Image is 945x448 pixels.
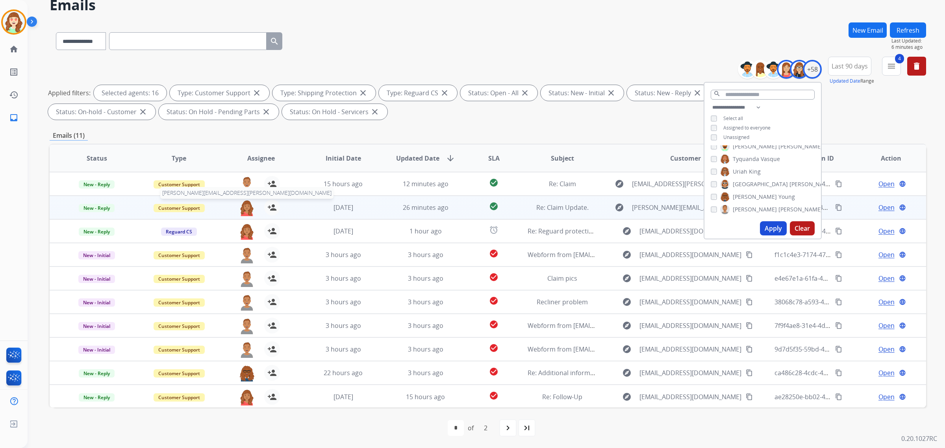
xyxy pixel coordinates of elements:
[895,54,904,63] span: 4
[723,134,749,141] span: Unassigned
[878,297,895,307] span: Open
[835,275,842,282] mat-icon: content_copy
[803,60,822,79] div: +58
[172,154,186,163] span: Type
[326,274,361,283] span: 3 hours ago
[358,88,368,98] mat-icon: close
[489,343,498,353] mat-icon: check_circle
[830,78,860,84] button: Updated Date
[733,193,777,201] span: [PERSON_NAME]
[528,227,653,235] span: Re: Reguard protection plan ASH10288710
[878,344,895,354] span: Open
[828,57,871,76] button: Last 90 days
[446,154,455,163] mat-icon: arrow_downward
[154,180,205,189] span: Customer Support
[326,321,361,330] span: 3 hours ago
[790,221,815,235] button: Clear
[78,346,115,354] span: New - Initial
[835,346,842,353] mat-icon: content_copy
[775,274,892,283] span: e4e67e1a-61fa-4cf8-b6f0-2dd8ea31d298
[154,346,205,354] span: Customer Support
[878,226,895,236] span: Open
[746,275,753,282] mat-icon: content_copy
[899,228,906,235] mat-icon: language
[733,168,747,176] span: Uriah
[489,225,498,235] mat-icon: alarm
[79,369,115,378] span: New - Reply
[549,180,576,188] span: Re: Claim
[844,144,926,172] th: Action
[746,369,753,376] mat-icon: content_copy
[733,155,759,163] span: Tyquanda
[622,297,632,307] mat-icon: explore
[160,187,334,199] span: [PERSON_NAME][EMAIL_ADDRESS][PERSON_NAME][DOMAIN_NAME]
[615,179,624,189] mat-icon: explore
[723,115,743,122] span: Select all
[890,22,926,38] button: Refresh
[746,393,753,400] mat-icon: content_copy
[324,180,363,188] span: 15 hours ago
[537,298,588,306] span: Recliner problem
[878,203,895,212] span: Open
[267,274,277,283] mat-icon: person_add
[887,61,896,71] mat-icon: menu
[622,321,632,330] mat-icon: explore
[670,154,701,163] span: Customer
[267,203,277,212] mat-icon: person_add
[239,270,255,287] img: agent-avatar
[520,88,530,98] mat-icon: close
[334,392,353,401] span: [DATE]
[878,179,895,189] span: Open
[408,368,443,377] span: 3 hours ago
[79,204,115,212] span: New - Reply
[326,345,361,354] span: 3 hours ago
[403,203,448,212] span: 26 minutes ago
[334,203,353,212] span: [DATE]
[489,320,498,329] mat-icon: check_circle
[639,250,741,259] span: [EMAIL_ADDRESS][DOMAIN_NAME]
[267,344,277,354] mat-icon: person_add
[778,143,823,150] span: [PERSON_NAME]
[408,250,443,259] span: 3 hours ago
[835,369,842,376] mat-icon: content_copy
[489,272,498,282] mat-icon: check_circle
[899,322,906,329] mat-icon: language
[723,124,771,131] span: Assigned to everyone
[849,22,887,38] button: New Email
[835,228,842,235] mat-icon: content_copy
[408,321,443,330] span: 3 hours ago
[3,11,25,33] img: avatar
[622,250,632,259] mat-icon: explore
[409,227,442,235] span: 1 hour ago
[239,365,255,381] img: agent-avatar
[326,154,361,163] span: Initial Date
[778,205,823,213] span: [PERSON_NAME]
[324,368,363,377] span: 22 hours ago
[830,78,874,84] span: Range
[154,322,205,330] span: Customer Support
[775,321,891,330] span: 7f9f4ae8-31e4-4d0c-8359-d1bc863f0e08
[138,107,148,117] mat-icon: close
[87,154,107,163] span: Status
[267,297,277,307] mat-icon: person_add
[775,345,895,354] span: 9d7d5f35-59bd-4a93-ac43-15c93ea538a1
[835,180,842,187] mat-icon: content_copy
[440,88,449,98] mat-icon: close
[159,104,279,120] div: Status: On Hold - Pending Parts
[632,203,749,212] span: [PERSON_NAME][EMAIL_ADDRESS][DOMAIN_NAME]
[50,131,88,141] p: Emails (11)
[746,346,753,353] mat-icon: content_copy
[878,250,895,259] span: Open
[489,178,498,187] mat-icon: check_circle
[775,298,893,306] span: 38068c78-a593-48cc-9c79-53a8ef496cb4
[606,88,616,98] mat-icon: close
[370,107,380,117] mat-icon: close
[270,37,279,46] mat-icon: search
[489,249,498,258] mat-icon: check_circle
[746,298,753,305] mat-icon: content_copy
[528,345,706,354] span: Webform from [EMAIL_ADDRESS][DOMAIN_NAME] on [DATE]
[406,392,445,401] span: 15 hours ago
[261,107,271,117] mat-icon: close
[78,251,115,259] span: New - Initial
[891,44,926,50] span: 6 minutes ago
